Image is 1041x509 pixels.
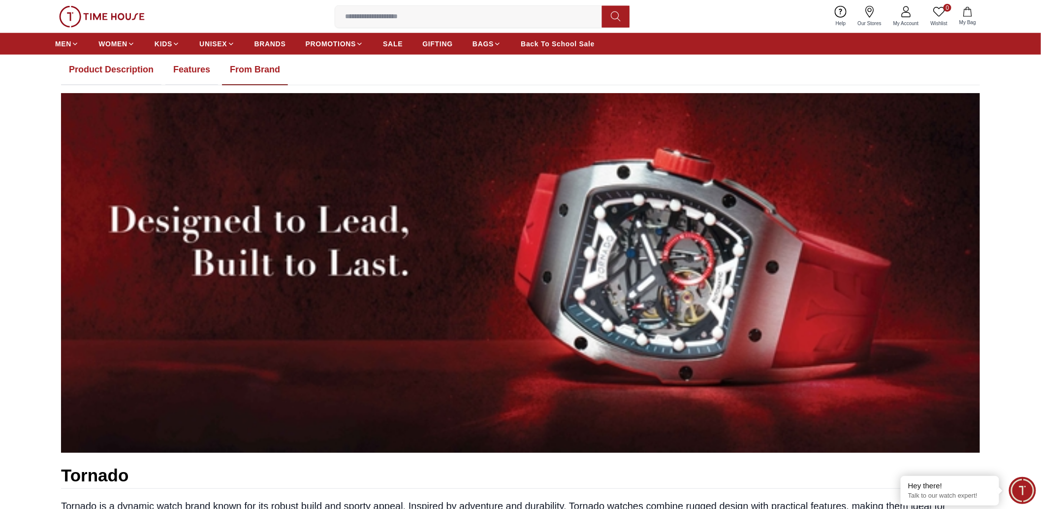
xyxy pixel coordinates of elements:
[383,35,403,53] a: SALE
[199,39,227,49] span: UNISEX
[155,35,180,53] a: KIDS
[61,93,980,452] img: Tornado
[955,19,980,26] span: My Bag
[908,492,992,500] p: Talk to our watch expert!
[854,20,885,27] span: Our Stores
[908,481,992,491] div: Hey there!
[473,35,501,53] a: BAGS
[61,55,161,85] button: Product Description
[925,4,953,29] a: 0Wishlist
[473,39,494,49] span: BAGS
[55,39,71,49] span: MEN
[521,39,595,49] span: Back To School Sale
[383,39,403,49] span: SALE
[165,55,218,85] button: Features
[422,35,453,53] a: GIFTING
[59,6,145,28] img: ...
[944,4,951,12] span: 0
[306,39,356,49] span: PROMOTIONS
[98,39,127,49] span: WOMEN
[55,35,79,53] a: MEN
[61,466,128,485] a: Tornado
[927,20,951,27] span: Wishlist
[830,4,852,29] a: Help
[1009,477,1036,504] div: Chat Widget
[98,35,135,53] a: WOMEN
[306,35,364,53] a: PROMOTIONS
[155,39,172,49] span: KIDS
[422,39,453,49] span: GIFTING
[199,35,234,53] a: UNISEX
[832,20,850,27] span: Help
[852,4,887,29] a: Our Stores
[254,39,286,49] span: BRANDS
[254,35,286,53] a: BRANDS
[521,35,595,53] a: Back To School Sale
[222,55,288,85] button: From Brand
[953,5,982,28] button: My Bag
[889,20,923,27] span: My Account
